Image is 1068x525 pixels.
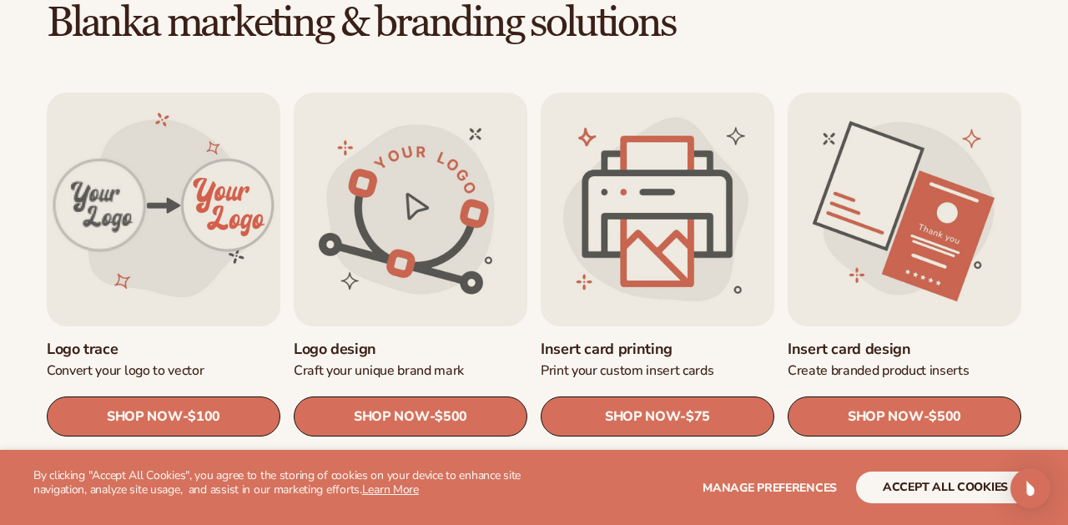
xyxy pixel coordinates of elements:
[788,340,1021,359] a: Insert card design
[703,480,837,496] span: Manage preferences
[294,396,527,437] a: SHOP NOW- $500
[33,469,534,497] p: By clicking "Accept All Cookies", you agree to the storing of cookies on your device to enhance s...
[686,409,710,425] span: $75
[541,396,774,437] a: SHOP NOW- $75
[848,408,923,424] span: SHOP NOW
[435,409,467,425] span: $500
[107,408,182,424] span: SHOP NOW
[703,472,837,503] button: Manage preferences
[788,396,1021,437] a: SHOP NOW- $500
[294,340,527,359] a: Logo design
[362,482,419,497] a: Learn More
[1010,468,1050,508] div: Open Intercom Messenger
[188,409,220,425] span: $100
[47,396,280,437] a: SHOP NOW- $100
[605,408,680,424] span: SHOP NOW
[47,340,280,359] a: Logo trace
[541,340,774,359] a: Insert card printing
[354,408,429,424] span: SHOP NOW
[929,409,961,425] span: $500
[856,472,1035,503] button: accept all cookies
